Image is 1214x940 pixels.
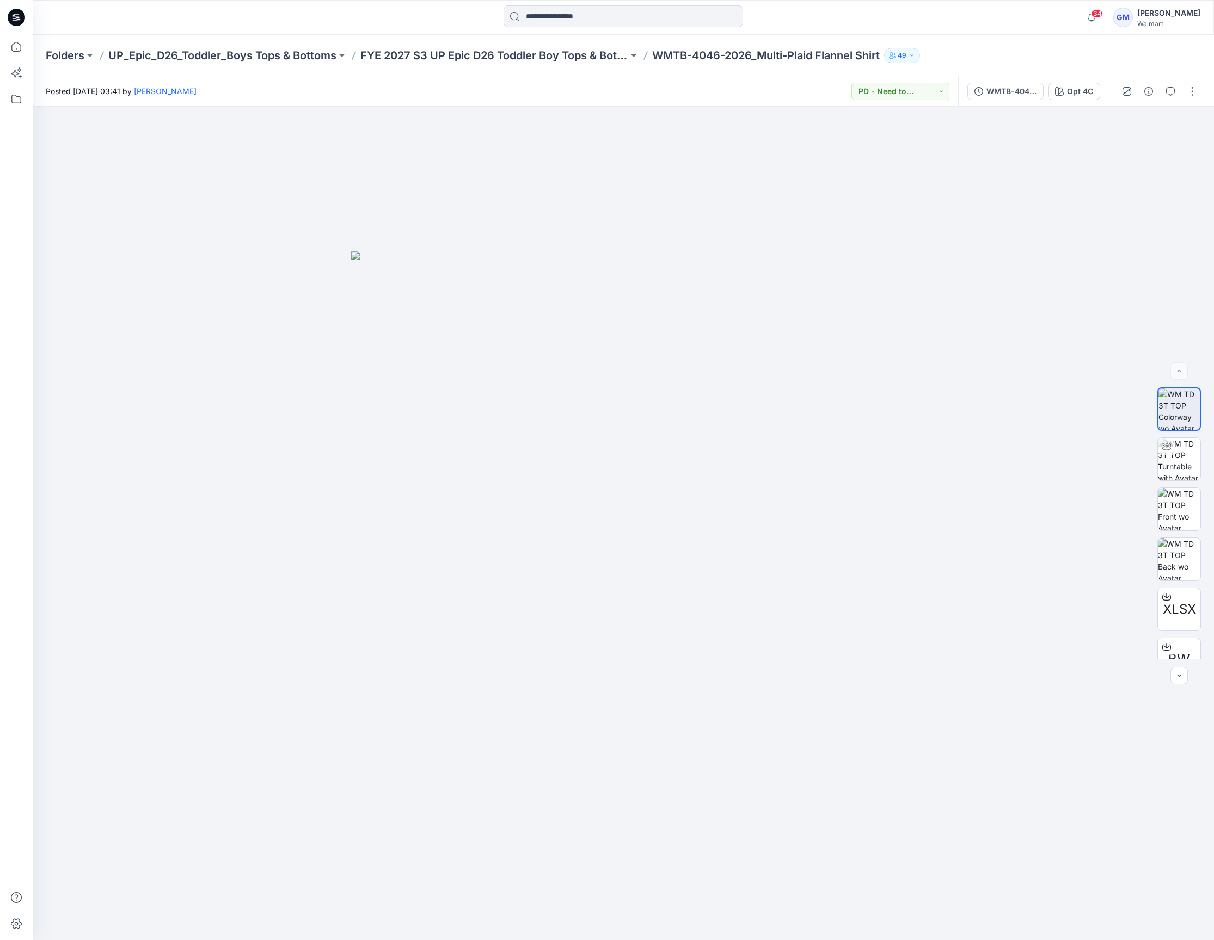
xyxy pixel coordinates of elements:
button: WMTB-4046-2026_Multi-Plaid Flannel Shirt_Full Colorway [967,83,1044,100]
img: eyJhbGciOiJIUzI1NiIsImtpZCI6IjAiLCJzbHQiOiJzZXMiLCJ0eXAiOiJKV1QifQ.eyJkYXRhIjp7InR5cGUiOiJzdG9yYW... [351,251,896,940]
img: WM TD 3T TOP Back wo Avatar [1158,538,1200,580]
button: Details [1140,83,1157,100]
a: FYE 2027 S3 UP Epic D26 Toddler Boy Tops & Bottoms [360,48,628,63]
div: Opt 4C [1067,85,1093,97]
span: BW [1168,650,1190,669]
div: Walmart [1137,20,1200,28]
img: WM TD 3T TOP Colorway wo Avatar [1158,388,1200,430]
a: Folders [46,48,84,63]
p: 49 [898,50,906,61]
span: Posted [DATE] 03:41 by [46,85,197,97]
button: Opt 4C [1048,83,1100,100]
div: WMTB-4046-2026_Multi-Plaid Flannel Shirt_Full Colorway [986,85,1037,97]
button: 49 [884,48,920,63]
span: XLSX [1163,599,1196,619]
div: [PERSON_NAME] [1137,7,1200,20]
span: 34 [1091,9,1103,18]
a: UP_Epic_D26_Toddler_Boys Tops & Bottoms [108,48,336,63]
p: WMTB-4046-2026_Multi-Plaid Flannel Shirt [652,48,880,63]
img: WM TD 3T TOP Front wo Avatar [1158,488,1200,530]
img: WM TD 3T TOP Turntable with Avatar [1158,438,1200,480]
div: GM [1113,8,1133,27]
a: [PERSON_NAME] [134,86,197,96]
